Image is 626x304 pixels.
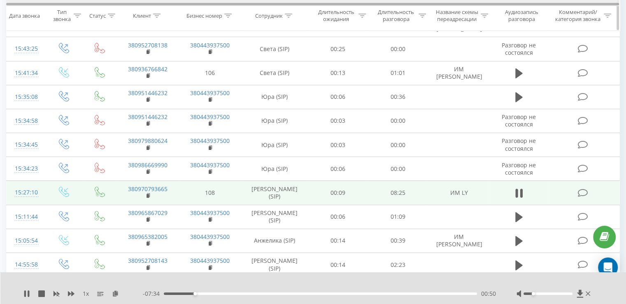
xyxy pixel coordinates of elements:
a: 380443937500 [190,89,230,97]
td: [PERSON_NAME] (SIP) [241,253,308,277]
div: 15:34:45 [15,137,37,153]
div: 15:43:25 [15,41,37,57]
td: 01:09 [368,205,428,229]
td: 106 [179,61,241,85]
td: 00:14 [308,253,368,277]
div: 15:27:10 [15,185,37,201]
span: Разговор не состоялся [502,137,536,152]
div: Название схемы переадресации [435,9,479,23]
a: 380952708143 [128,257,168,264]
div: Accessibility label [193,292,197,295]
div: Бизнес номер [186,12,222,19]
div: Клиент [133,12,151,19]
td: 01:01 [368,61,428,85]
div: Длительность разговора [375,9,417,23]
td: Юра (SIP) [241,85,308,109]
div: Аудиозапись разговора [498,9,546,23]
td: 00:00 [368,133,428,157]
td: 00:03 [308,133,368,157]
td: 00:39 [368,229,428,253]
span: - 07:34 [143,290,164,298]
a: 380443937500 [190,137,230,145]
div: 15:35:08 [15,89,37,105]
td: 00:03 [308,109,368,133]
td: Анжелика (SIP) [241,229,308,253]
a: 380970793665 [128,185,168,193]
a: 380986669990 [128,161,168,169]
td: Света (SIP) [241,37,308,61]
td: Света (SIP) [241,61,308,85]
a: 380443937500 [190,161,230,169]
div: Комментарий/категория звонка [554,9,602,23]
div: Accessibility label [531,292,535,295]
td: 00:13 [308,61,368,85]
td: Юра (SIP) [241,109,308,133]
span: 00:50 [481,290,496,298]
td: 108 [179,181,241,205]
td: 00:06 [308,157,368,181]
div: Сотрудник [255,12,283,19]
a: 380443937500 [190,257,230,264]
a: 380979880624 [128,137,168,145]
td: 02:23 [368,253,428,277]
a: 380965867029 [128,209,168,217]
div: Статус [89,12,106,19]
a: 380951446232 [128,113,168,121]
td: 00:00 [368,37,428,61]
div: Дата звонка [9,12,40,19]
div: 15:34:23 [15,161,37,177]
td: ИМ [PERSON_NAME] [428,61,490,85]
div: Тип звонка [52,9,71,23]
div: 15:34:58 [15,113,37,129]
td: Юра (SIP) [241,157,308,181]
td: ИМ LY [428,181,490,205]
div: Open Intercom Messenger [598,257,618,277]
a: 380952708138 [128,41,168,49]
a: 380951446232 [128,89,168,97]
a: 380936766842 [128,65,168,73]
a: 380443937500 [190,41,230,49]
td: 00:14 [308,229,368,253]
span: Разговор не состоялся [502,161,536,176]
span: Разговор не состоялся [502,113,536,128]
div: 15:41:34 [15,65,37,81]
a: 380443937500 [190,113,230,121]
td: 00:00 [368,157,428,181]
td: 00:00 [368,109,428,133]
td: 00:06 [308,205,368,229]
td: 00:09 [308,181,368,205]
td: 00:25 [308,37,368,61]
div: Длительность ожидания [316,9,357,23]
a: 380965382005 [128,233,168,241]
td: ИМ [PERSON_NAME] [428,229,490,253]
a: 380443937500 [190,233,230,241]
td: 00:06 [308,85,368,109]
span: 1 x [83,290,89,298]
td: 08:25 [368,181,428,205]
td: [PERSON_NAME] (SIP) [241,205,308,229]
td: Юра (SIP) [241,133,308,157]
div: 15:05:54 [15,233,37,249]
div: 14:55:58 [15,257,37,273]
td: [PERSON_NAME] (SIP) [241,181,308,205]
div: 15:11:44 [15,209,37,225]
span: Разговор не состоялся [502,41,536,56]
td: 00:36 [368,85,428,109]
a: 380443937500 [190,209,230,217]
